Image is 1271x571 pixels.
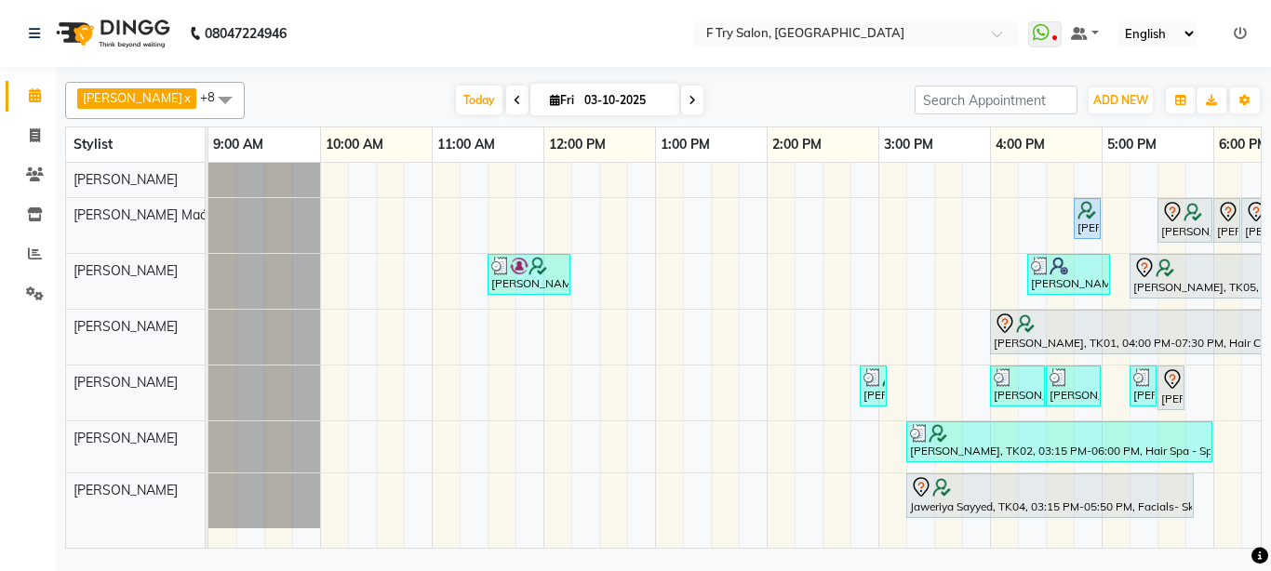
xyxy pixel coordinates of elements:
div: [PERSON_NAME], TK05, 06:15 PM-06:25 PM, Threading - Eyebrows / Upper Lips/ Chin/ Nose/ Lower Lip ... [1243,201,1266,240]
div: [PERSON_NAME], TK05, 05:30 PM-06:00 PM, Waxing - Liposoluble Half Legs/ Full Arms/ Back/Front/ St... [1159,201,1211,240]
span: [PERSON_NAME] [74,430,178,446]
div: [PERSON_NAME], TK01, 04:45 PM-04:55 PM, Threading - Eyebrows / Upper Lips/ Chin/ Nose/ Lower Lip ... [1076,201,1099,236]
b: 08047224946 [205,7,287,60]
div: [PERSON_NAME], TK05, 06:00 PM-06:15 PM, Waxing - Bead Underarms (F) [1215,201,1238,240]
span: [PERSON_NAME] [74,318,178,335]
div: [PERSON_NAME], TK10, 05:30 PM-05:45 PM, [PERSON_NAME]- Clean Shave/ Shape Crafting (M) [1159,368,1183,407]
span: +8 [200,89,229,104]
a: 11:00 AM [433,131,500,158]
div: Jaweriya Sayyed, TK04, 03:15 PM-05:50 PM, Facials- Skin Treatments - Lotus Professionals AGE REVI... [908,476,1192,515]
input: 2025-10-03 [579,86,672,114]
div: [PERSON_NAME], TK02, 03:15 PM-06:00 PM, Hair Spa - Spa Essence Long (F),Haircut - Creative Haircu... [908,424,1211,459]
a: x [182,90,191,105]
div: [PERSON_NAME], TK07, 04:30 PM-05:00 PM, [PERSON_NAME]- Clean Shave/ Shape Crafting (M) [1048,368,1099,404]
span: Stylist [74,136,113,153]
a: 9:00 AM [208,131,268,158]
span: Today [456,86,502,114]
span: [PERSON_NAME] [74,482,178,498]
div: [PERSON_NAME] Yagatia, TK03, 11:30 AM-12:15 PM, Haircut and Hair Styling - Creative Haircut (M) [489,257,569,292]
span: [PERSON_NAME] [74,171,178,188]
span: Fri [545,93,579,107]
a: 12:00 PM [544,131,610,158]
div: [PERSON_NAME], TK07, 04:00 PM-04:30 PM, Haircut and Hair Styling - Creative Haircut (M) [992,368,1043,404]
span: [PERSON_NAME] [74,262,178,279]
a: 2:00 PM [768,131,826,158]
a: 4:00 PM [991,131,1050,158]
a: 5:00 PM [1103,131,1161,158]
input: Search Appointment [915,86,1077,114]
a: 3:00 PM [879,131,938,158]
div: [PERSON_NAME], TK08, 04:20 PM-05:05 PM, Haircut - Creative Haircut (F) [1029,257,1108,292]
button: ADD NEW [1089,87,1153,113]
a: 10:00 AM [321,131,388,158]
a: 1:00 PM [656,131,715,158]
div: [PERSON_NAME], TK09, 05:15 PM-05:30 PM, [PERSON_NAME]- Clean Shave/ Shape Crafting (M) [1131,368,1155,404]
img: logo [47,7,175,60]
span: ADD NEW [1093,93,1148,107]
span: [PERSON_NAME] [83,90,182,105]
span: [PERSON_NAME] Maám [74,206,219,223]
div: [PERSON_NAME], TK06, 02:50 PM-03:05 PM, [PERSON_NAME]- Clean Shave/ Shape Crafting (M) [862,368,885,404]
span: [PERSON_NAME] [74,374,178,391]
